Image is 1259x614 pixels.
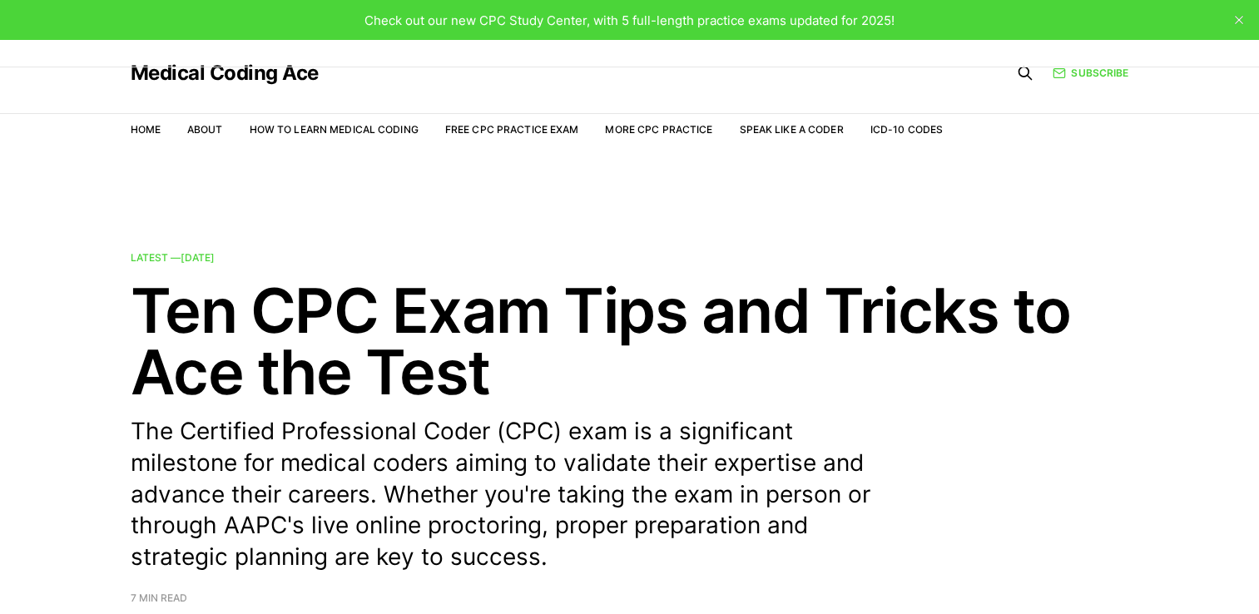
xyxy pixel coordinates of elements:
a: Home [131,123,161,136]
p: The Certified Professional Coder (CPC) exam is a significant milestone for medical coders aiming ... [131,416,896,573]
a: About [187,123,223,136]
a: How to Learn Medical Coding [250,123,419,136]
a: Free CPC Practice Exam [445,123,579,136]
a: Medical Coding Ace [131,63,319,83]
span: 7 min read [131,593,187,603]
span: Check out our new CPC Study Center, with 5 full-length practice exams updated for 2025! [364,12,895,28]
time: [DATE] [181,251,215,264]
a: Subscribe [1053,65,1128,81]
a: Latest —[DATE] Ten CPC Exam Tips and Tricks to Ace the Test The Certified Professional Coder (CPC... [131,253,1129,603]
h2: Ten CPC Exam Tips and Tricks to Ace the Test [131,280,1129,403]
a: Speak Like a Coder [740,123,844,136]
button: close [1226,7,1252,33]
span: Latest — [131,251,215,264]
iframe: portal-trigger [988,532,1259,614]
a: ICD-10 Codes [870,123,943,136]
a: More CPC Practice [605,123,712,136]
